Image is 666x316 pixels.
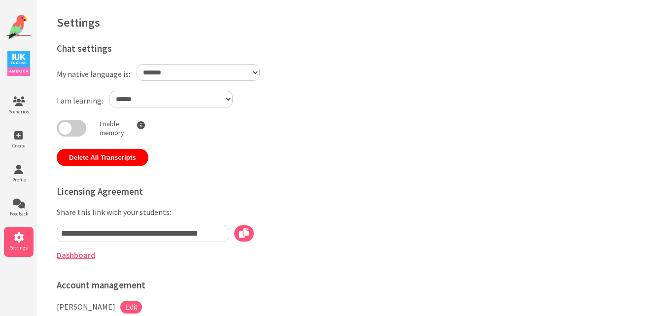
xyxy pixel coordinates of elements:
img: IUK Logo [7,51,30,76]
button: Edit [120,301,142,314]
span: Feedback [4,211,34,217]
span: Settings [4,245,34,251]
p: [PERSON_NAME] [57,301,115,314]
button: Delete All Transcripts [57,149,148,166]
label: My native language is: [57,69,130,79]
span: Profile [4,176,34,183]
span: Create [4,142,34,149]
h3: Licensing Agreement [57,186,411,197]
span: Scenarios [4,108,34,115]
h1: Settings [57,15,646,30]
p: Enable memory [100,119,124,137]
img: Website Logo [6,15,31,39]
label: I am learning: [57,96,103,105]
a: Dashboard [57,250,95,260]
p: Share this link with your students: [57,207,411,217]
h3: Chat settings [57,43,411,54]
h3: Account management [57,280,411,291]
